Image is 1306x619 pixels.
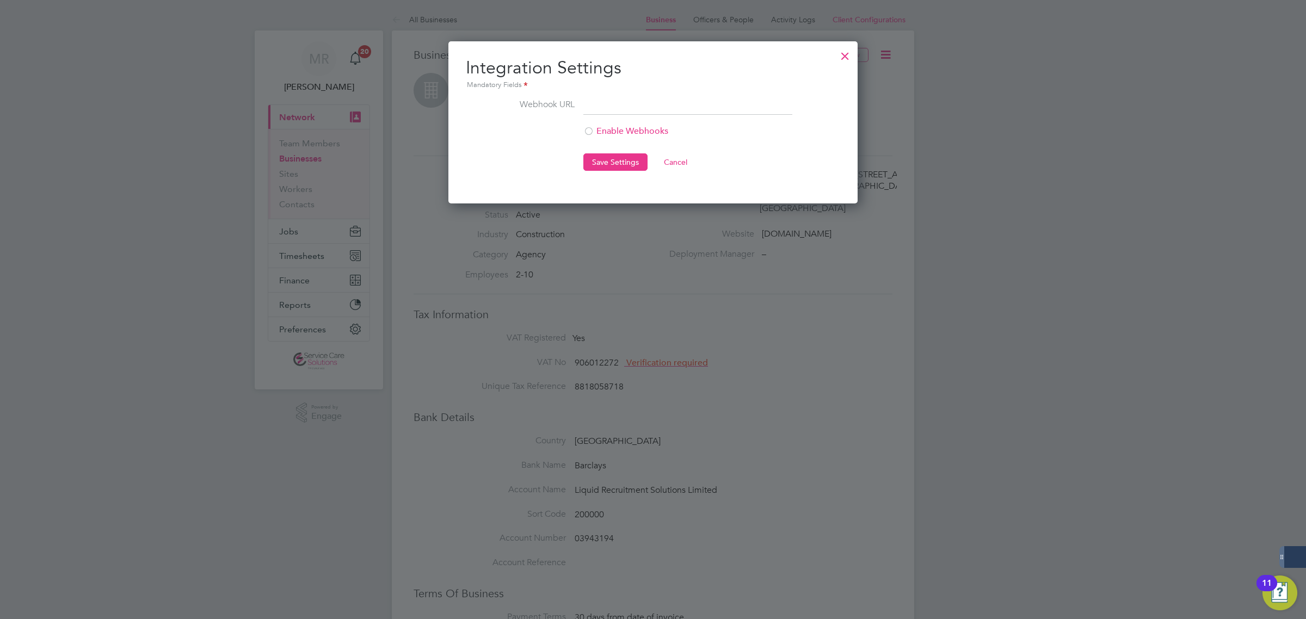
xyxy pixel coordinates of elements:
[466,126,840,148] li: Enable Webhooks
[466,79,840,91] div: Mandatory Fields
[583,153,648,171] button: Save Settings
[1262,575,1297,610] button: Open Resource Center, 11 new notifications
[655,153,696,171] button: Cancel
[1262,583,1272,597] div: 11
[466,99,575,110] label: Webhook URL
[466,57,840,91] h2: Integration Settings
